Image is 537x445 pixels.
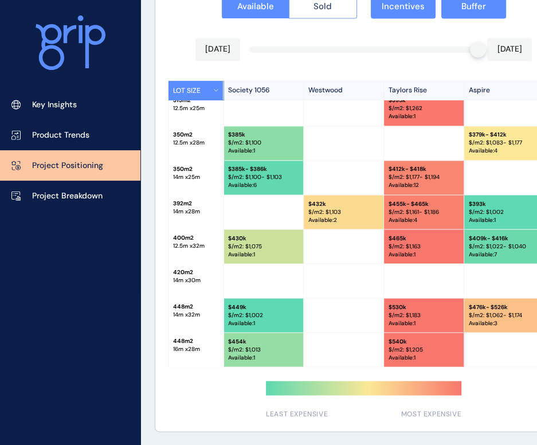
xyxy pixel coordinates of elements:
p: [DATE] [497,44,522,55]
p: Available : 1 [389,250,459,258]
span: Available [237,1,274,12]
p: 14 m x 32 m [173,311,218,319]
p: 313 m2 [173,96,218,104]
p: $ 449k [228,303,299,311]
p: $ 540k [389,337,459,345]
p: $ 465k [389,234,459,242]
p: 14 m x 30 m [173,276,218,284]
p: Project Breakdown [32,190,103,202]
p: $/m2: $ 1,100 [228,139,299,147]
p: Available : 1 [389,112,459,120]
p: Available : 1 [228,319,299,327]
p: $/m2: $ 1,100 - $1,103 [228,173,299,181]
p: 420 m2 [173,268,218,276]
p: $/m2: $ 1,183 [389,311,459,319]
p: Society 1056 [224,81,304,100]
p: $/m2: $ 1,177 - $1,194 [389,173,459,181]
p: $/m2: $ 1,262 [389,104,459,112]
span: Buffer [461,1,486,12]
p: 14 m x 25 m [173,173,218,181]
p: 12.5 m x 28 m [173,139,218,147]
p: Project Positioning [32,160,103,171]
p: 448 m2 [173,303,218,311]
p: $ 432k [308,200,379,208]
p: $ 455k - $465k [389,200,459,208]
p: Westwood [304,81,384,100]
p: $/m2: $ 1,075 [228,242,299,250]
p: $/m2: $ 1,205 [389,345,459,353]
p: Available : 1 [389,353,459,361]
p: Available : 2 [308,216,379,224]
p: 12.5 m x 32 m [173,242,218,250]
p: 14 m x 28 m [173,208,218,216]
p: [DATE] [205,44,230,55]
p: 350 m2 [173,131,218,139]
p: 16 m x 28 m [173,345,218,353]
p: Available : 1 [228,147,299,155]
p: Key Insights [32,99,77,111]
p: Available : 4 [389,216,459,224]
p: Taylors Rise [384,81,464,100]
p: Available : 1 [228,353,299,361]
p: $ 395k [389,96,459,104]
p: 12.5 m x 25 m [173,104,218,112]
span: MOST EXPENSIVE [401,409,461,419]
p: $/m2: $ 1,161 - $1,186 [389,208,459,216]
p: $/m2: $ 1,163 [389,242,459,250]
p: Available : 1 [228,250,299,258]
p: 448 m2 [173,337,218,345]
p: $ 385k - $386k [228,165,299,173]
span: Incentives [382,1,425,12]
p: $/m2: $ 1,013 [228,345,299,353]
p: Product Trends [32,130,89,141]
p: 350 m2 [173,165,218,173]
p: $ 430k [228,234,299,242]
p: $/m2: $ 1,103 [308,208,379,216]
button: LOT SIZE [168,81,224,100]
p: 400 m2 [173,234,218,242]
p: 392 m2 [173,200,218,208]
p: $ 385k [228,131,299,139]
span: LEAST EXPENSIVE [266,409,328,419]
p: $ 454k [228,337,299,345]
p: Available : 1 [389,319,459,327]
p: $ 530k [389,303,459,311]
span: Sold [313,1,332,12]
p: Available : 6 [228,181,299,189]
p: $/m2: $ 1,002 [228,311,299,319]
p: Available : 12 [389,181,459,189]
p: $ 412k - $418k [389,165,459,173]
